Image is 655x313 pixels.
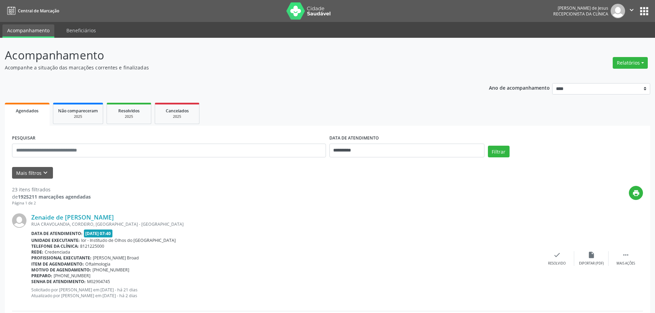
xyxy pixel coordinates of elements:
[613,57,648,69] button: Relatórios
[16,108,39,114] span: Agendados
[42,169,49,177] i: keyboard_arrow_down
[31,213,114,221] a: Zenaide de [PERSON_NAME]
[629,186,643,200] button: print
[84,230,113,237] span: [DATE] 07:40
[31,261,84,267] b: Item de agendamento:
[18,8,59,14] span: Central de Marcação
[616,261,635,266] div: Mais ações
[489,83,550,92] p: Ano de acompanhamento
[553,11,608,17] span: Recepcionista da clínica
[5,64,457,71] p: Acompanhe a situação das marcações correntes e finalizadas
[58,108,98,114] span: Não compareceram
[12,167,53,179] button: Mais filtroskeyboard_arrow_down
[62,24,101,36] a: Beneficiários
[93,255,139,261] span: [PERSON_NAME] Broad
[87,279,110,284] span: M02904745
[54,273,90,279] span: [PHONE_NUMBER]
[638,5,650,17] button: apps
[553,251,561,259] i: check
[579,261,604,266] div: Exportar (PDF)
[85,261,110,267] span: Oftalmologia
[632,189,640,197] i: print
[12,193,91,200] div: de
[588,251,595,259] i: insert_drive_file
[2,24,54,38] a: Acompanhamento
[622,251,630,259] i: 
[18,193,91,200] strong: 1925211 marcações agendadas
[166,108,189,114] span: Cancelados
[625,4,638,18] button: 
[31,237,80,243] b: Unidade executante:
[553,5,608,11] div: [PERSON_NAME] de Jesus
[548,261,566,266] div: Resolvido
[12,213,26,228] img: img
[112,114,146,119] div: 2025
[80,243,104,249] span: 8121225000
[58,114,98,119] div: 2025
[12,186,91,193] div: 23 itens filtrados
[31,273,52,279] b: Preparo:
[81,237,176,243] span: Ior - Institudo de Olhos do [GEOGRAPHIC_DATA]
[12,200,91,206] div: Página 1 de 2
[31,287,540,299] p: Solicitado por [PERSON_NAME] em [DATE] - há 21 dias Atualizado por [PERSON_NAME] em [DATE] - há 2...
[31,255,91,261] b: Profissional executante:
[92,267,129,273] span: [PHONE_NUMBER]
[12,133,35,144] label: PESQUISAR
[488,146,510,157] button: Filtrar
[31,221,540,227] div: RUA CRAVOLANDIA, CORDEIRO, [GEOGRAPHIC_DATA] - [GEOGRAPHIC_DATA]
[329,133,379,144] label: DATA DE ATENDIMENTO
[160,114,194,119] div: 2025
[628,6,635,14] i: 
[118,108,140,114] span: Resolvidos
[31,267,91,273] b: Motivo de agendamento:
[31,243,79,249] b: Telefone da clínica:
[5,5,59,16] a: Central de Marcação
[31,279,86,284] b: Senha de atendimento:
[45,249,70,255] span: Credenciada
[31,231,83,236] b: Data de atendimento:
[31,249,43,255] b: Rede:
[611,4,625,18] img: img
[5,47,457,64] p: Acompanhamento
